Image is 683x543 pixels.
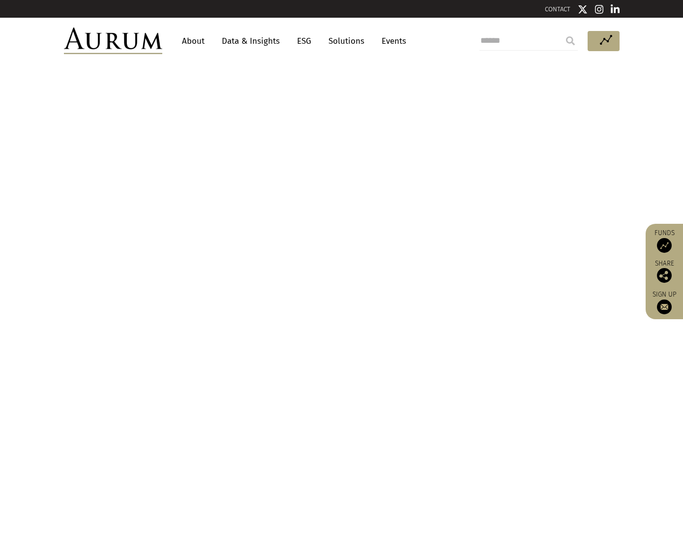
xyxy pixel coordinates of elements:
[651,229,678,253] a: Funds
[561,31,580,51] input: Submit
[651,260,678,283] div: Share
[545,5,570,13] a: CONTACT
[651,290,678,314] a: Sign up
[377,32,406,50] a: Events
[64,28,162,54] img: Aurum
[177,32,209,50] a: About
[217,32,285,50] a: Data & Insights
[657,268,672,283] img: Share this post
[595,4,604,14] img: Instagram icon
[657,300,672,314] img: Sign up to our newsletter
[657,238,672,253] img: Access Funds
[292,32,316,50] a: ESG
[611,4,620,14] img: Linkedin icon
[324,32,369,50] a: Solutions
[578,4,588,14] img: Twitter icon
